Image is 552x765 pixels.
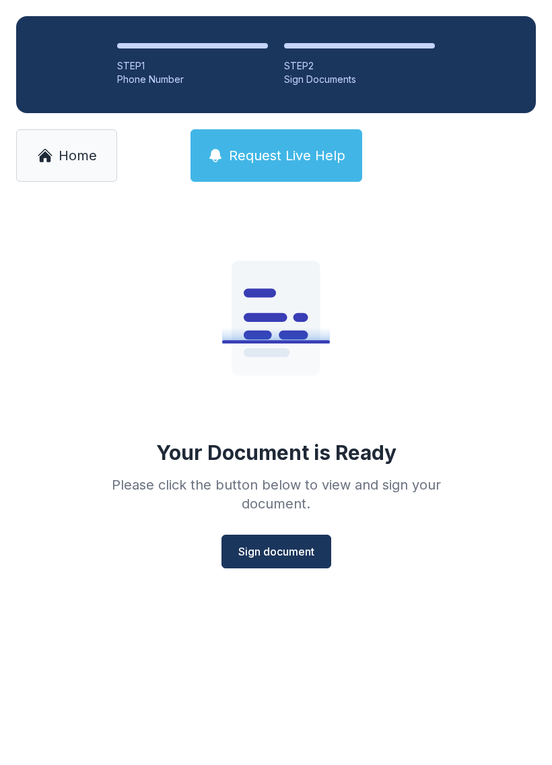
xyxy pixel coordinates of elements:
div: Your Document is Ready [156,440,396,465]
span: Sign document [238,543,314,560]
div: Sign Documents [284,73,435,86]
div: Phone Number [117,73,268,86]
div: STEP 1 [117,59,268,73]
span: Home [59,146,97,165]
div: STEP 2 [284,59,435,73]
div: Please click the button below to view and sign your document. [82,475,470,513]
span: Request Live Help [229,146,345,165]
